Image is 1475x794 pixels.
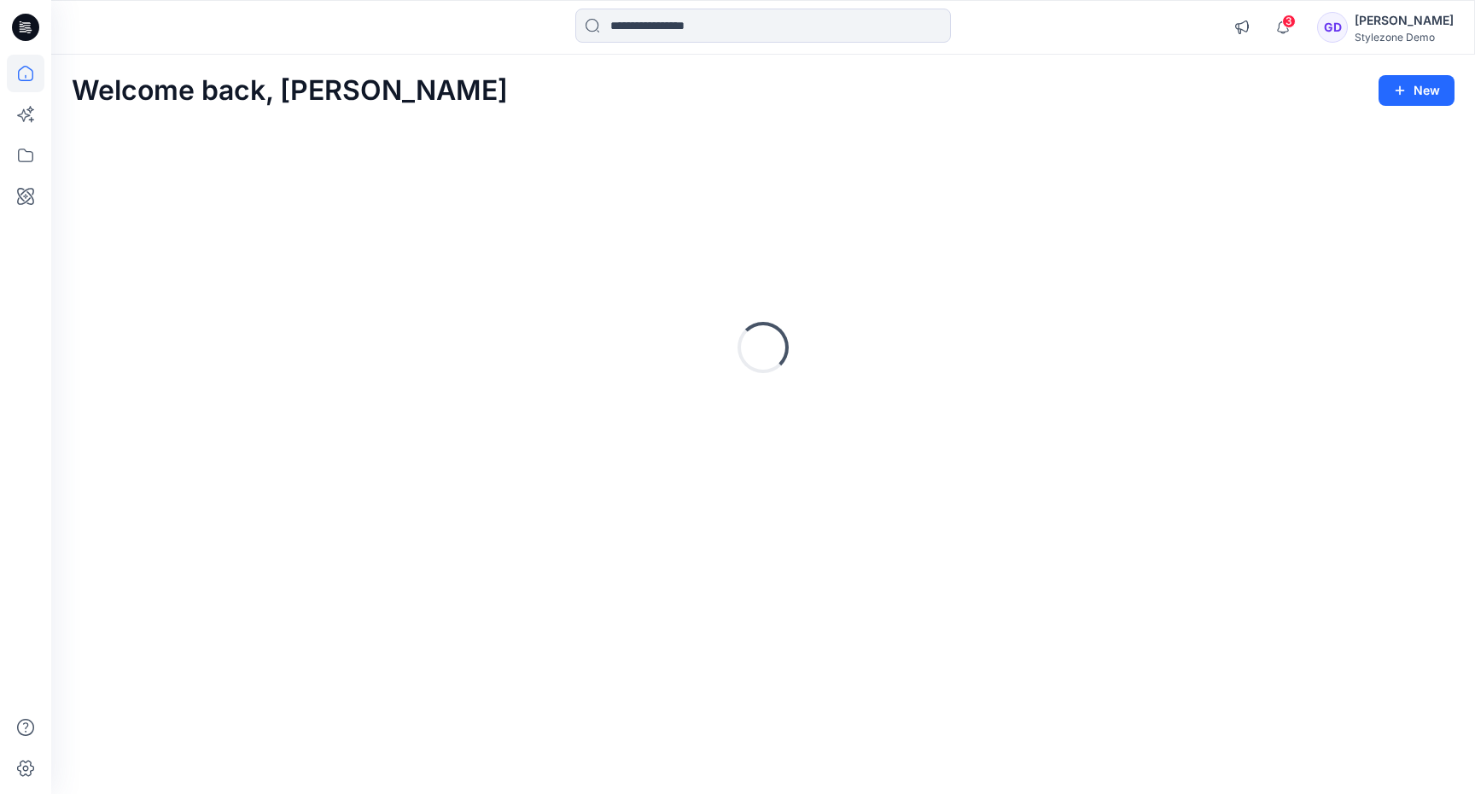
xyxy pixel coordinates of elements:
[1317,12,1348,43] div: GD
[1379,75,1455,106] button: New
[1355,31,1454,44] div: Stylezone Demo
[1282,15,1296,28] span: 3
[72,75,508,107] h2: Welcome back, [PERSON_NAME]
[1355,10,1454,31] div: [PERSON_NAME]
